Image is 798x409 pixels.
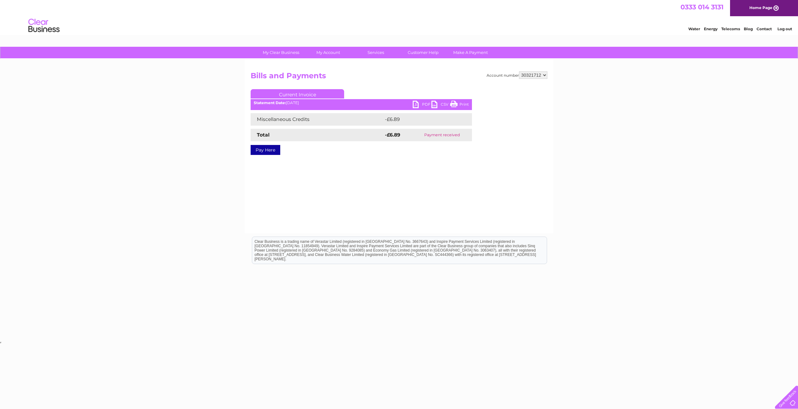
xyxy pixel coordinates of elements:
strong: -£6.89 [385,132,400,138]
a: PDF [413,101,431,110]
a: Pay Here [251,145,280,155]
div: Account number [487,71,547,79]
a: Print [450,101,469,110]
td: -£6.89 [383,113,459,126]
img: logo.png [28,16,60,35]
strong: Total [257,132,270,138]
h2: Bills and Payments [251,71,547,83]
div: [DATE] [251,101,472,105]
a: Make A Payment [445,47,496,58]
a: Blog [744,26,753,31]
a: Current Invoice [251,89,344,99]
a: My Account [303,47,354,58]
a: Customer Help [397,47,449,58]
a: Contact [757,26,772,31]
td: Payment received [412,129,472,141]
a: Services [350,47,401,58]
a: Log out [777,26,792,31]
td: Miscellaneous Credits [251,113,383,126]
a: Telecoms [721,26,740,31]
div: Clear Business is a trading name of Verastar Limited (registered in [GEOGRAPHIC_DATA] No. 3667643... [252,3,547,30]
a: My Clear Business [255,47,307,58]
a: Energy [704,26,718,31]
b: Statement Date: [254,100,286,105]
a: Water [688,26,700,31]
a: CSV [431,101,450,110]
a: 0333 014 3131 [680,3,723,11]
